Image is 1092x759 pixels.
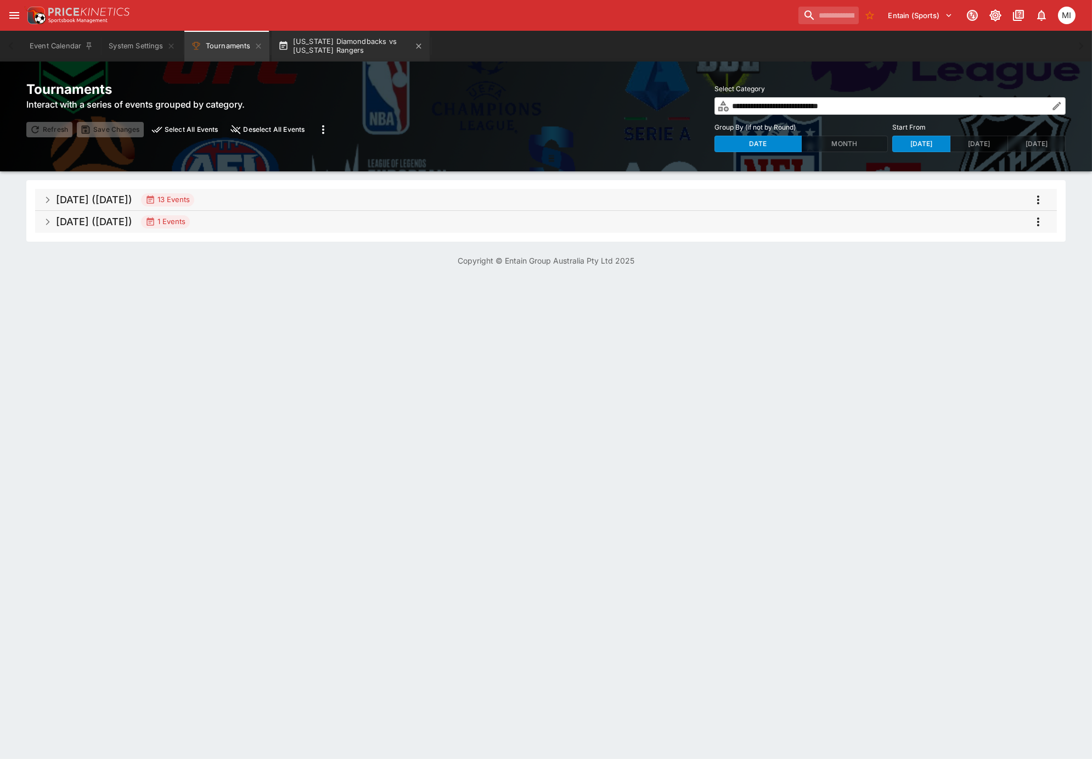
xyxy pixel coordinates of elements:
[313,120,333,139] button: more
[48,18,108,23] img: Sportsbook Management
[892,119,1066,136] label: Start From
[1028,190,1048,210] button: more
[950,136,1008,152] button: [DATE]
[145,194,190,205] div: 13 Events
[1032,5,1051,25] button: Notifications
[714,119,888,136] label: Group By (if not by Round)
[798,7,859,24] input: search
[986,5,1005,25] button: Toggle light/dark mode
[962,5,982,25] button: Connected to PK
[26,81,333,98] h2: Tournaments
[1009,5,1028,25] button: Documentation
[4,5,24,25] button: open drawer
[1055,3,1079,27] button: michael.wilczynski
[1007,136,1066,152] button: [DATE]
[35,189,1057,211] button: [DATE] ([DATE])13 Eventsmore
[892,136,1066,152] div: Start From
[35,211,1057,233] button: [DATE] ([DATE])1 Eventsmore
[23,31,100,62] button: Event Calendar
[861,7,879,24] button: No Bookmarks
[714,136,802,152] button: Date
[145,216,185,227] div: 1 Events
[801,136,888,152] button: Month
[102,31,182,62] button: System Settings
[56,193,132,206] h5: [DATE] ([DATE])
[48,8,130,16] img: PriceKinetics
[272,31,430,62] button: [US_STATE] Diamondbacks vs [US_STATE] Rangers
[26,98,333,111] h6: Interact with a series of events grouped by category.
[184,31,269,62] button: Tournaments
[892,136,950,152] button: [DATE]
[882,7,959,24] button: Select Tenant
[714,136,888,152] div: Group By (if not by Round)
[148,122,223,137] button: preview
[714,81,1066,97] label: Select Category
[56,215,132,228] h5: [DATE] ([DATE])
[1028,212,1048,232] button: more
[227,122,309,137] button: close
[1058,7,1076,24] div: michael.wilczynski
[24,4,46,26] img: PriceKinetics Logo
